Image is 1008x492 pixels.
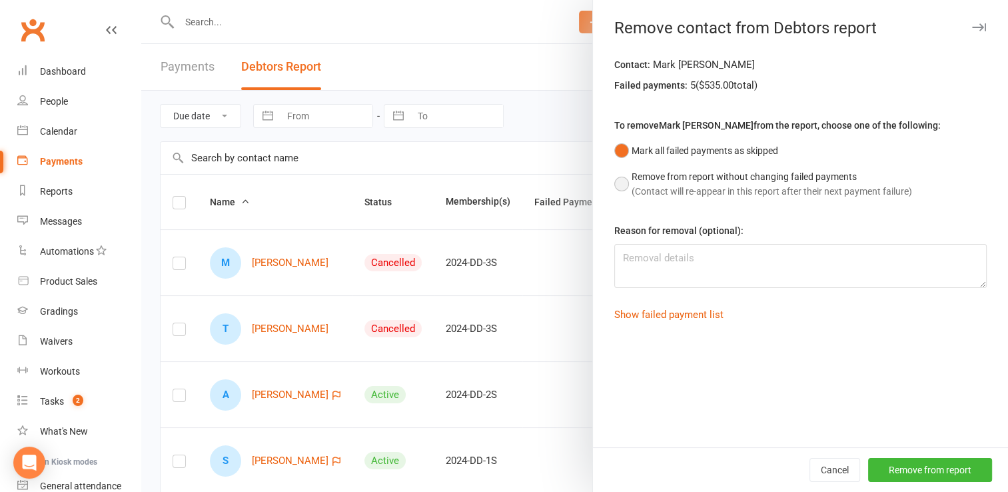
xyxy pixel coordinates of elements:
[40,96,68,107] div: People
[614,164,912,205] button: Remove from report without changing failed payments(Contact will re-appear in this report after t...
[40,186,73,197] div: Reports
[632,169,912,184] div: Remove from report without changing failed payments
[40,481,121,491] div: General attendance
[17,177,141,207] a: Reports
[593,19,1008,37] div: Remove contact from Debtors report
[17,297,141,327] a: Gradings
[40,216,82,227] div: Messages
[17,207,141,237] a: Messages
[809,458,860,482] button: Cancel
[17,147,141,177] a: Payments
[40,336,73,347] div: Waivers
[17,237,141,267] a: Automations
[614,223,744,238] label: Reason for removal (optional):
[17,327,141,357] a: Waivers
[17,417,141,447] a: What's New
[632,143,778,158] div: Mark all failed payments as skipped
[40,156,83,167] div: Payments
[614,118,941,133] label: To remove Mark [PERSON_NAME] from the report, choose one of the following:
[40,276,97,287] div: Product Sales
[17,57,141,87] a: Dashboard
[40,246,94,257] div: Automations
[40,426,88,437] div: What's New
[40,366,80,377] div: Workouts
[40,306,78,317] div: Gradings
[17,357,141,387] a: Workouts
[16,13,49,47] a: Clubworx
[13,447,45,479] div: Open Intercom Messenger
[614,307,724,323] button: Show failed payment list
[40,396,64,407] div: Tasks
[614,138,778,163] button: Mark all failed payments as skipped
[17,87,141,117] a: People
[614,77,987,98] div: 5 ( $535.00 total)
[632,186,912,197] span: (Contact will re-appear in this report after their next payment failure)
[614,57,650,72] label: Contact:
[17,267,141,297] a: Product Sales
[868,458,992,482] button: Remove from report
[73,395,83,406] span: 2
[614,78,688,93] label: Failed payments:
[17,117,141,147] a: Calendar
[40,66,86,77] div: Dashboard
[40,126,77,137] div: Calendar
[17,387,141,417] a: Tasks 2
[614,57,987,77] div: Mark [PERSON_NAME]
